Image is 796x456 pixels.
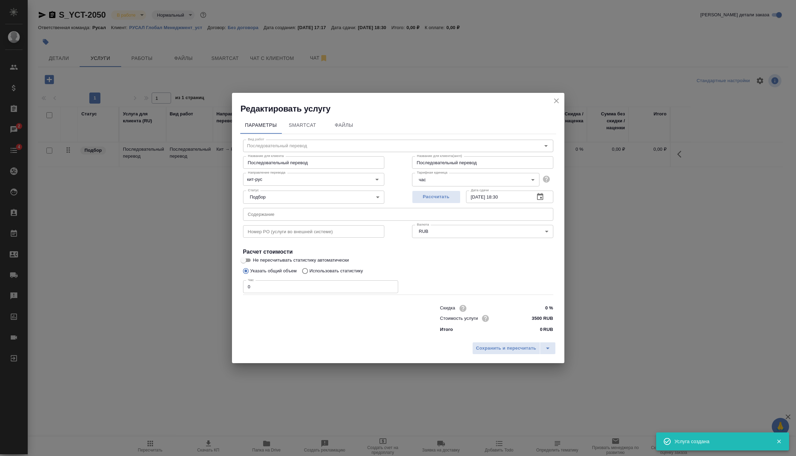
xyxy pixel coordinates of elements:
span: Рассчитать [416,193,457,201]
input: ✎ Введи что-нибудь [527,313,553,323]
span: Файлы [328,121,361,130]
h2: Редактировать услугу [241,103,564,114]
input: ✎ Введи что-нибудь [527,303,553,313]
p: RUB [543,326,553,333]
button: Open [372,175,382,184]
p: Использовать статистику [310,268,363,274]
div: split button [472,342,556,354]
div: RUB [412,225,553,238]
span: SmartCat [286,121,319,130]
p: Указать общий объем [250,268,297,274]
span: Параметры [244,121,278,130]
button: Закрыть [772,438,786,445]
p: Стоимость услуги [440,315,478,322]
p: Итого [440,326,453,333]
p: 0 [540,326,543,333]
span: Не пересчитывать статистику автоматически [253,257,349,264]
button: Рассчитать [412,191,460,203]
div: час [412,173,539,186]
div: Услуга создана [674,438,766,445]
button: close [551,96,562,106]
button: Сохранить и пересчитать [472,342,540,354]
span: Сохранить и пересчитать [476,344,536,352]
div: Подбор [243,191,384,204]
button: час [417,177,428,183]
h4: Расчет стоимости [243,248,553,256]
p: Скидка [440,305,455,312]
button: Подбор [248,194,268,200]
button: RUB [417,228,430,234]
